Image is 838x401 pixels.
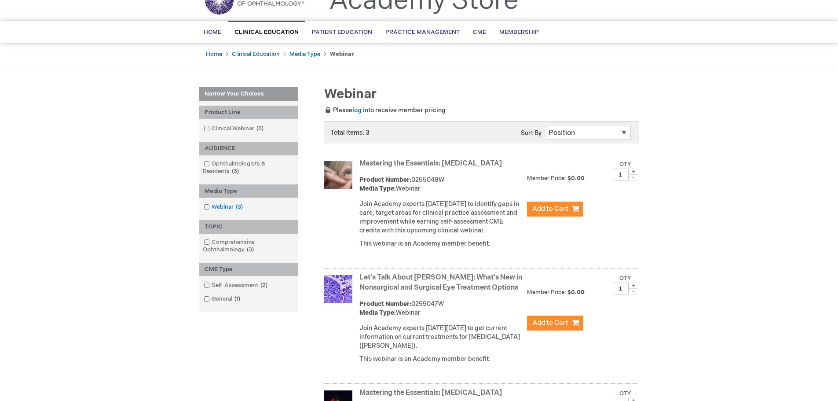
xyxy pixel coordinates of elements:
span: Add to Cart [532,319,568,327]
button: Add to Cart [527,316,583,331]
strong: Product Number: [359,300,411,308]
a: Let's Talk About [PERSON_NAME]: What's New in Nonsurgical and Surgical Eye Treatment Options [359,273,522,292]
img: Mastering the Essentials: Oculoplastics [324,161,352,189]
a: Comprehensive Ophthalmology3 [201,238,296,254]
strong: Member Price: [527,175,566,182]
a: Ophthalmologists & Residents3 [201,160,296,176]
span: 3 [234,203,245,210]
strong: Member Price: [527,289,566,296]
strong: Media Type: [359,309,396,316]
div: 0255047W Webinar [359,300,523,317]
a: Media Type [289,51,320,58]
span: 3 [254,125,266,132]
span: Clinical Education [234,29,299,36]
img: Let's Talk About TED: What's New in Nonsurgical and Surgical Eye Treatment Options [324,275,352,303]
input: Qty [613,169,629,180]
input: Qty [613,283,629,294]
button: Add to Cart [527,202,583,217]
span: Membership [499,29,539,36]
span: $0.00 [567,289,586,296]
span: 3 [245,246,256,253]
p: This webinar is an Academy member benefit. [359,239,523,248]
p: Join Academy experts [DATE][DATE] to identify gaps in care, target areas for clinical practice as... [359,200,523,235]
span: 3 [230,168,241,175]
strong: Media Type: [359,185,396,192]
span: Practice Management [385,29,460,36]
div: Media Type [199,184,298,198]
label: Sort By [521,129,542,137]
div: CME Type [199,263,298,276]
span: Webinar [324,86,377,102]
label: Qty [619,390,631,397]
span: CME [473,29,486,36]
p: This webinar is an Academy member benefit. [359,355,523,364]
span: Home [204,29,221,36]
span: Add to Cart [532,205,568,213]
strong: Webinar [330,51,354,58]
label: Qty [619,161,631,168]
a: log in [352,107,368,114]
a: Self-Assessment2 [201,281,271,290]
div: 0255048W Webinar [359,176,523,193]
span: 1 [232,295,242,302]
strong: Product Number: [359,176,411,184]
a: Home [206,51,222,58]
a: Clinical Education [232,51,280,58]
p: Join Academy experts [DATE][DATE] to get current information on current treatments for [MEDICAL_D... [359,324,523,350]
a: Mastering the Essentials: [MEDICAL_DATA] [359,389,502,397]
div: TOPIC [199,220,298,234]
label: Qty [619,275,631,282]
span: 2 [258,282,270,289]
div: AUDIENCE [199,142,298,155]
span: $0.00 [567,175,586,182]
span: Please to receive member pricing [324,107,446,114]
span: Patient Education [312,29,372,36]
a: Webinar3 [201,203,246,211]
strong: Narrow Your Choices [199,87,298,101]
a: Mastering the Essentials: [MEDICAL_DATA] [359,159,502,168]
div: Product Line [199,106,298,119]
a: Clinical Webinar3 [201,125,267,133]
a: General1 [201,295,244,303]
span: Total items: 3 [330,129,370,136]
